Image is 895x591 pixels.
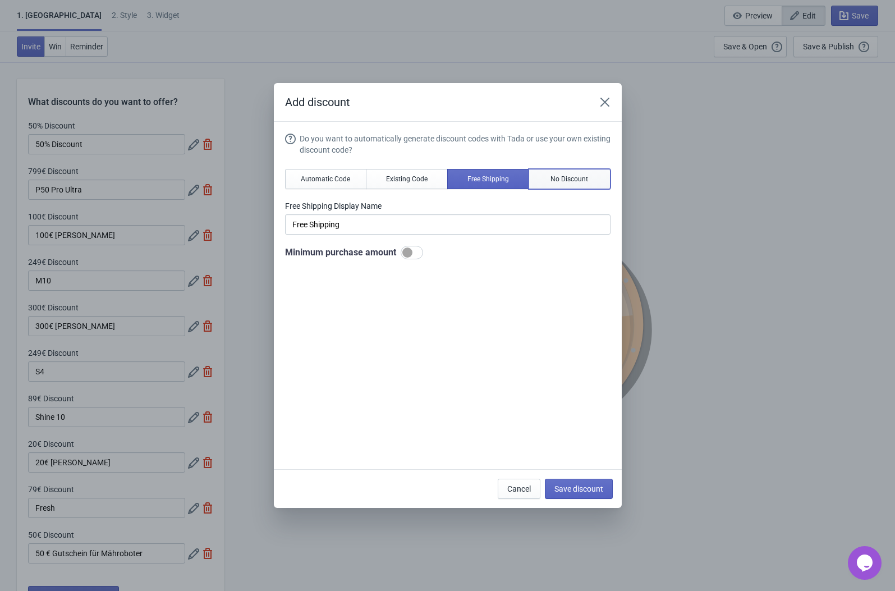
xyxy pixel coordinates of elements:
span: Free Shipping [467,175,509,184]
button: Cancel [498,479,540,499]
button: Save discount [545,479,613,499]
div: Minimum purchase amount [285,246,611,259]
span: Automatic Code [301,175,350,184]
h2: Add discount [285,94,584,110]
label: Free Shipping Display Name [285,200,611,212]
span: Existing Code [386,175,428,184]
iframe: chat widget [848,546,884,580]
button: Existing Code [366,169,448,189]
span: Cancel [507,484,531,493]
button: Automatic Code [285,169,367,189]
span: Save discount [554,484,603,493]
button: Close [595,92,615,112]
div: Do you want to automatically generate discount codes with Tada or use your own existing discount ... [300,133,611,155]
span: No Discount [550,175,588,184]
button: No Discount [529,169,611,189]
button: Free Shipping [447,169,529,189]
